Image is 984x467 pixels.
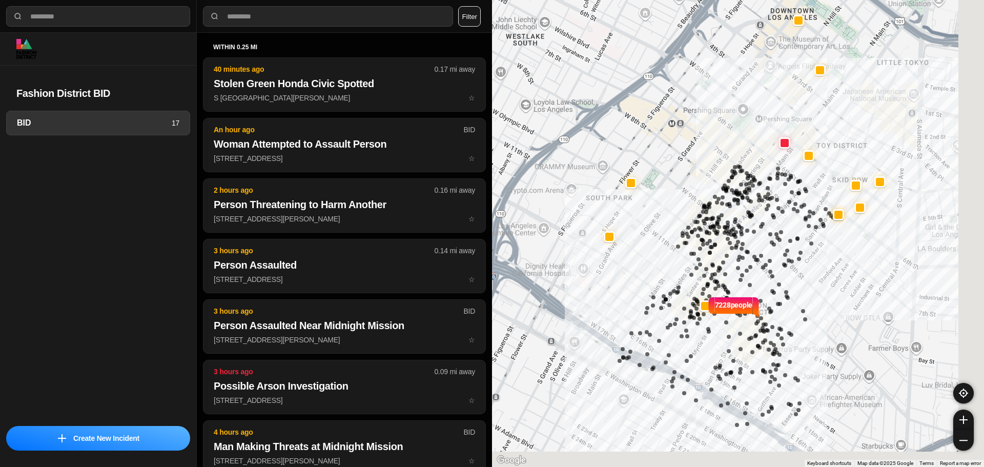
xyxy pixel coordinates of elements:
p: 4 hours ago [214,427,463,437]
p: Create New Incident [73,433,139,443]
button: iconCreate New Incident [6,426,190,451]
button: Keyboard shortcuts [807,460,851,467]
img: notch [707,296,715,318]
span: star [468,396,475,404]
button: zoom-out [953,430,974,451]
p: 3 hours ago [214,367,435,377]
h2: Person Threatening to Harm Another [214,197,475,212]
p: 3 hours ago [214,306,463,316]
img: notch [752,296,760,318]
p: 0.14 mi away [435,246,475,256]
button: Filter [458,6,481,27]
img: Google [495,454,528,467]
p: S [GEOGRAPHIC_DATA][PERSON_NAME] [214,93,475,103]
h3: BID [17,117,172,129]
span: star [468,336,475,344]
a: 40 minutes ago0.17 mi awayStolen Green Honda Civic SpottedS [GEOGRAPHIC_DATA][PERSON_NAME]star [203,93,486,102]
h2: Fashion District BID [16,86,180,100]
button: 3 hours ago0.09 mi awayPossible Arson Investigation[STREET_ADDRESS]star [203,360,486,414]
span: Map data ©2025 Google [857,460,913,466]
h2: Person Assaulted Near Midnight Mission [214,318,475,333]
span: star [468,94,475,102]
img: zoom-in [959,416,968,424]
span: star [468,275,475,283]
p: BID [463,125,475,135]
h5: within 0.25 mi [213,43,476,51]
p: [STREET_ADDRESS][PERSON_NAME] [214,214,475,224]
a: Open this area in Google Maps (opens a new window) [495,454,528,467]
button: recenter [953,383,974,403]
p: [STREET_ADDRESS] [214,153,475,164]
button: 40 minutes ago0.17 mi awayStolen Green Honda Civic SpottedS [GEOGRAPHIC_DATA][PERSON_NAME]star [203,57,486,112]
p: [STREET_ADDRESS] [214,274,475,285]
a: An hour agoBIDWoman Attempted to Assault Person[STREET_ADDRESS]star [203,154,486,163]
a: 2 hours ago0.16 mi awayPerson Threatening to Harm Another[STREET_ADDRESS][PERSON_NAME]star [203,214,486,223]
span: star [468,154,475,163]
img: search [210,11,220,22]
a: Report a map error [940,460,981,466]
a: Terms (opens in new tab) [919,460,934,466]
p: BID [463,306,475,316]
p: 2 hours ago [214,185,435,195]
p: 3 hours ago [214,246,435,256]
p: 40 minutes ago [214,64,435,74]
p: [STREET_ADDRESS] [214,395,475,405]
h2: Woman Attempted to Assault Person [214,137,475,151]
a: 3 hours ago0.14 mi awayPerson Assaulted[STREET_ADDRESS]star [203,275,486,283]
button: zoom-in [953,410,974,430]
p: 0.09 mi away [435,367,475,377]
p: 7228 people [715,300,753,322]
button: 2 hours ago0.16 mi awayPerson Threatening to Harm Another[STREET_ADDRESS][PERSON_NAME]star [203,178,486,233]
img: recenter [959,389,968,398]
p: [STREET_ADDRESS][PERSON_NAME] [214,456,475,466]
img: search [13,11,23,22]
p: 17 [172,118,179,128]
h2: Possible Arson Investigation [214,379,475,393]
button: An hour agoBIDWoman Attempted to Assault Person[STREET_ADDRESS]star [203,118,486,172]
p: 0.16 mi away [435,185,475,195]
h2: Stolen Green Honda Civic Spotted [214,76,475,91]
button: 3 hours agoBIDPerson Assaulted Near Midnight Mission[STREET_ADDRESS][PERSON_NAME]star [203,299,486,354]
img: icon [58,434,66,442]
p: [STREET_ADDRESS][PERSON_NAME] [214,335,475,345]
button: 3 hours ago0.14 mi awayPerson Assaulted[STREET_ADDRESS]star [203,239,486,293]
img: logo [16,39,36,59]
p: BID [463,427,475,437]
span: star [468,457,475,465]
a: 3 hours ago0.09 mi awayPossible Arson Investigation[STREET_ADDRESS]star [203,396,486,404]
p: 0.17 mi away [435,64,475,74]
p: An hour ago [214,125,463,135]
img: zoom-out [959,436,968,444]
a: 3 hours agoBIDPerson Assaulted Near Midnight Mission[STREET_ADDRESS][PERSON_NAME]star [203,335,486,344]
a: 4 hours agoBIDMan Making Threats at Midnight Mission[STREET_ADDRESS][PERSON_NAME]star [203,456,486,465]
span: star [468,215,475,223]
h2: Man Making Threats at Midnight Mission [214,439,475,454]
h2: Person Assaulted [214,258,475,272]
a: BID17 [6,111,190,135]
